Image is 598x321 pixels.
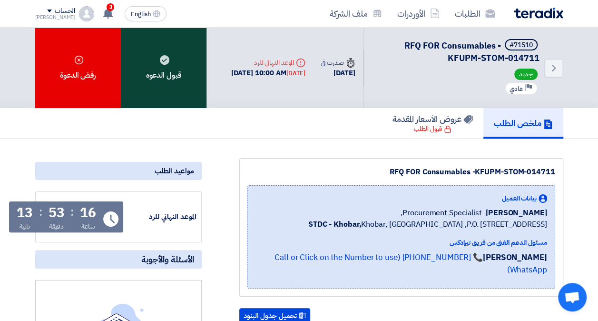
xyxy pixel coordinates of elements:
div: مسئول الدعم الفني من فريق تيرادكس [255,238,547,248]
div: : [39,203,42,221]
a: الطلبات [447,2,502,25]
span: جديد [514,69,538,80]
button: English [125,6,167,21]
a: الأوردرات [390,2,447,25]
img: profile_test.png [79,6,94,21]
b: STDC - Khobar, [308,219,362,230]
strong: [PERSON_NAME] [483,251,547,263]
div: صدرت في [321,58,355,68]
div: #71510 [510,42,533,49]
div: RFQ FOR Consumables -KFUPM-STOM-014711 [247,166,555,178]
div: 16 [80,206,96,220]
span: Procurement Specialist, [401,207,482,219]
div: قبول الطلب [414,124,451,134]
div: Open chat [558,283,587,311]
div: الحساب [55,7,75,15]
span: 3 [107,3,114,11]
div: الموعد النهائي للرد [125,211,196,222]
a: 📞 [PHONE_NUMBER] (Call or Click on the Number to use WhatsApp) [274,251,547,276]
div: : [70,203,74,221]
span: الأسئلة والأجوبة [141,254,194,265]
div: [DATE] [286,69,305,78]
h5: عروض الأسعار المقدمة [392,113,473,124]
div: 13 [17,206,33,220]
span: [PERSON_NAME] [486,207,547,219]
a: ملف الشركة [322,2,390,25]
div: مواعيد الطلب [35,162,202,180]
h5: RFQ FOR Consumables -KFUPM-STOM-014711 [375,39,539,64]
div: [DATE] [321,68,355,79]
div: رفض الدعوة [35,28,121,108]
span: عادي [510,84,523,93]
span: English [131,11,151,18]
h5: ملخص الطلب [494,118,553,129]
div: دقيقة [49,221,64,231]
div: 53 [49,206,65,220]
img: Teradix logo [514,8,563,19]
span: Khobar, [GEOGRAPHIC_DATA] ,P.O. [STREET_ADDRESS] [308,219,547,230]
span: بيانات العميل [502,193,537,203]
div: [DATE] 10:00 AM [231,68,305,79]
span: RFQ FOR Consumables -KFUPM-STOM-014711 [404,39,539,64]
a: ملخص الطلب [483,108,563,139]
div: الموعد النهائي للرد [231,58,305,68]
a: عروض الأسعار المقدمة قبول الطلب [382,108,483,139]
div: [PERSON_NAME] [35,15,76,20]
div: قبول الدعوه [121,28,206,108]
div: ساعة [81,221,95,231]
div: ثانية [20,221,30,231]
